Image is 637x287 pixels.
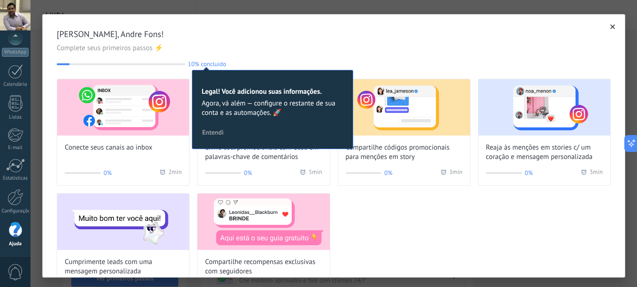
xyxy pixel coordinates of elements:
[57,44,611,53] span: Complete seus primeiros passos ⚡
[2,145,29,151] div: E-mail
[244,168,252,178] span: 0%
[486,143,603,162] span: Reaja às menções em stories c/ um coração e mensagem personalizada
[65,143,152,152] span: Conecte seus canais ao inbox
[65,257,182,276] span: Cumprimente leads com uma mensagem personalizada
[449,168,463,178] span: 3 min
[202,99,343,118] span: Agora, vá além — configure o restante de sua conta e as automações. 🚀
[57,29,611,40] span: [PERSON_NAME], Andre Fons!
[338,79,470,136] img: Share promo codes for story mentions
[2,208,29,214] div: Configurações
[590,168,603,178] span: 3 min
[202,129,224,136] span: Entendi
[2,175,29,181] div: Estatísticas
[104,168,112,178] span: 0%
[202,87,343,96] h2: Legal! Você adicionou suas informações.
[309,168,322,178] span: 5 min
[2,114,29,121] div: Listas
[57,79,189,136] img: Connect your channels to the inbox
[188,60,226,68] span: 10% concluído
[525,168,533,178] span: 0%
[384,168,392,178] span: 0%
[2,82,29,88] div: Calendário
[198,125,228,139] button: Entendi
[205,143,322,162] span: Envie cód. promocionais com base em palavras-chave de comentários
[478,79,610,136] img: React to story mentions with a heart and personalized message
[57,194,189,250] img: Greet leads with a custom message (Wizard onboarding modal)
[346,143,463,162] span: Compartilhe códigos promocionais para menções em story
[205,257,322,276] span: Compartilhe recompensas exclusivas com seguidores
[197,194,329,250] img: Share exclusive rewards with followers
[2,241,29,247] div: Ajuda
[2,48,29,57] div: WhatsApp
[168,168,182,178] span: 2 min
